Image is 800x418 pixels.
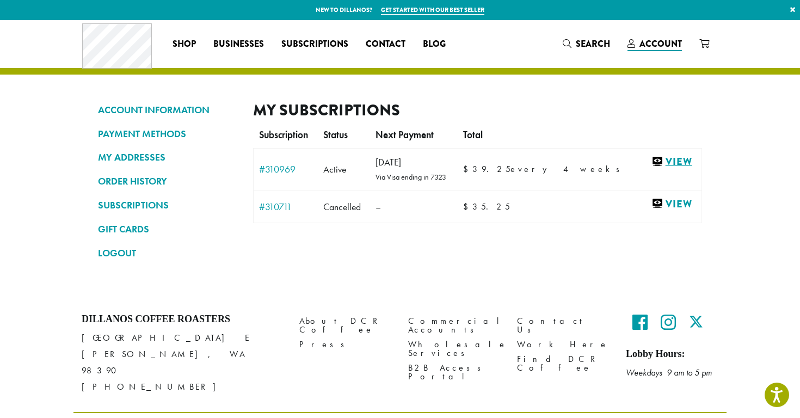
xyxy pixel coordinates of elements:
a: Commercial Accounts [408,313,501,337]
a: #310969 [259,164,312,174]
a: Find DCR Coffee [517,352,610,376]
a: Get started with our best seller [381,5,484,15]
span: Next Payment [376,129,434,141]
span: Shop [173,38,196,51]
p: [GEOGRAPHIC_DATA] E [PERSON_NAME], WA 98390 [PHONE_NUMBER] [82,330,283,395]
td: every 4 weeks [458,148,646,190]
a: LOGOUT [98,244,237,262]
span: Account [639,38,682,50]
a: GIFT CARDS [98,220,237,238]
h4: Dillanos Coffee Roasters [82,313,283,325]
a: Contact Us [517,313,610,337]
td: Active [318,148,370,190]
a: PAYMENT METHODS [98,125,237,143]
span: Businesses [213,38,264,51]
td: – [370,190,458,223]
a: View [651,197,696,211]
h5: Lobby Hours: [626,348,718,360]
span: Subscriptions [281,38,348,51]
a: SUBSCRIPTIONS [98,196,237,214]
span: Status [323,129,348,141]
a: View [651,155,696,169]
span: $ [463,201,472,212]
td: Cancelled [318,190,370,223]
span: Contact [366,38,405,51]
em: Weekdays 9 am to 5 pm [626,367,712,378]
span: $ [463,163,472,175]
a: Wholesale Services [408,337,501,361]
span: 35.25 [463,201,510,212]
span: Subscription [259,129,308,141]
a: Search [554,35,619,53]
span: Search [576,38,610,50]
a: About DCR Coffee [299,313,392,337]
nav: Account pages [98,101,237,271]
a: Work Here [517,337,610,352]
a: ACCOUNT INFORMATION [98,101,237,119]
a: ORDER HISTORY [98,172,237,190]
a: B2B Access Portal [408,361,501,384]
h2: My Subscriptions [253,101,702,120]
td: [DATE] [370,148,458,190]
span: Blog [423,38,446,51]
a: Shop [164,35,205,53]
a: MY ADDRESSES [98,148,237,167]
span: Total [463,129,483,141]
span: 39.25 [463,163,510,175]
a: Press [299,337,392,352]
a: #310711 [259,202,312,212]
small: Via Visa ending in 7323 [376,172,446,182]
